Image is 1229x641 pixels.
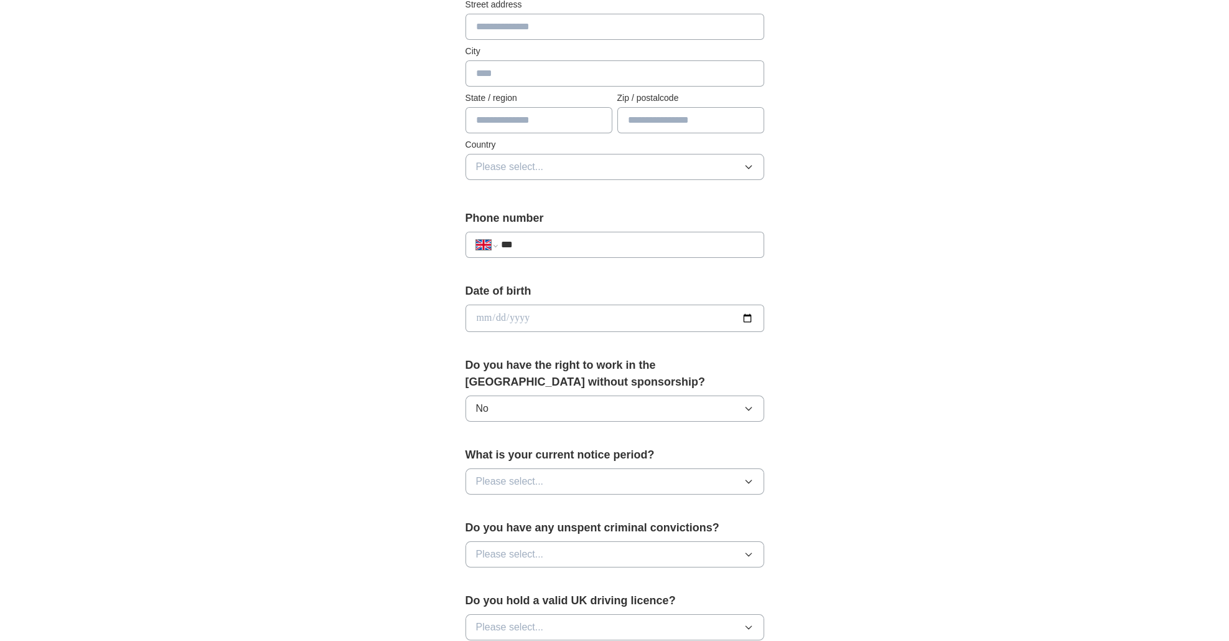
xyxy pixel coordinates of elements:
[465,283,764,300] label: Date of birth
[465,520,764,536] label: Do you have any unspent criminal convictions?
[465,357,764,391] label: Do you have the right to work in the [GEOGRAPHIC_DATA] without sponsorship?
[476,401,488,416] span: No
[465,92,612,105] label: State / region
[465,468,764,495] button: Please select...
[476,620,544,635] span: Please select...
[465,396,764,422] button: No
[465,154,764,180] button: Please select...
[476,159,544,174] span: Please select...
[465,614,764,640] button: Please select...
[465,447,764,463] label: What is your current notice period?
[476,547,544,562] span: Please select...
[617,92,764,105] label: Zip / postalcode
[465,45,764,58] label: City
[465,541,764,567] button: Please select...
[465,592,764,609] label: Do you hold a valid UK driving licence?
[476,474,544,489] span: Please select...
[465,210,764,227] label: Phone number
[465,138,764,151] label: Country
